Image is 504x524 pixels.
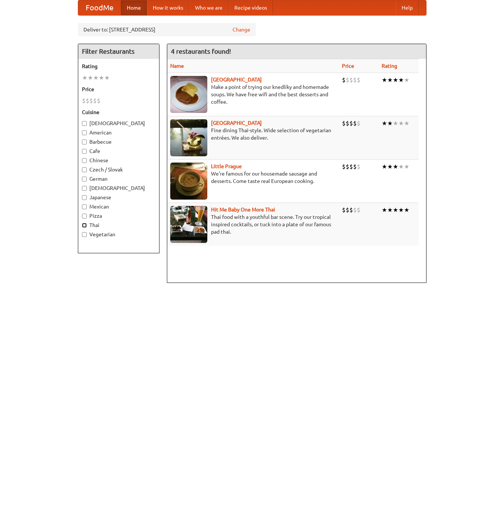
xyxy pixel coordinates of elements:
[382,76,387,84] li: ★
[228,0,273,15] a: Recipe videos
[82,157,155,164] label: Chinese
[398,206,404,214] li: ★
[82,223,87,228] input: Thai
[349,119,353,127] li: $
[82,149,87,154] input: Cafe
[82,138,155,146] label: Barbecue
[82,167,87,172] input: Czech / Slovak
[396,0,419,15] a: Help
[82,231,155,238] label: Vegetarian
[82,175,155,183] label: German
[211,120,262,126] a: [GEOGRAPHIC_DATA]
[404,119,409,127] li: ★
[82,204,87,209] input: Mexican
[353,206,357,214] li: $
[82,203,155,210] label: Mexican
[93,74,99,82] li: ★
[346,76,349,84] li: $
[82,129,155,136] label: American
[393,119,398,127] li: ★
[353,76,357,84] li: $
[82,158,87,163] input: Chinese
[357,76,360,84] li: $
[382,63,397,69] a: Rating
[82,166,155,173] label: Czech / Slovak
[170,83,336,106] p: Make a point of trying our knedlíky and homemade soups. We have free wifi and the best desserts a...
[353,163,357,171] li: $
[398,163,404,171] li: ★
[387,76,393,84] li: ★
[170,170,336,185] p: We're famous for our housemade sausage and desserts. Come taste real European cooking.
[82,195,87,200] input: Japanese
[357,206,360,214] li: $
[82,109,155,116] h5: Cuisine
[171,48,231,55] ng-pluralize: 4 restaurants found!
[93,97,97,105] li: $
[404,163,409,171] li: ★
[97,97,101,105] li: $
[121,0,147,15] a: Home
[82,186,87,191] input: [DEMOGRAPHIC_DATA]
[393,163,398,171] li: ★
[170,63,184,69] a: Name
[147,0,189,15] a: How it works
[346,206,349,214] li: $
[99,74,104,82] li: ★
[349,163,353,171] li: $
[342,119,346,127] li: $
[82,97,86,105] li: $
[382,119,387,127] li: ★
[387,163,393,171] li: ★
[78,0,121,15] a: FoodMe
[211,163,242,169] a: Little Prague
[170,119,207,156] img: satay.jpg
[170,127,336,141] p: Fine dining Thai-style. Wide selection of vegetarian entrées. We also deliver.
[82,214,87,218] input: Pizza
[89,97,93,105] li: $
[211,77,262,83] a: [GEOGRAPHIC_DATA]
[82,147,155,155] label: Cafe
[170,213,336,236] p: Thai food with a youthful bar scene. Try our tropical inspired cocktails, or tuck into a plate of...
[342,206,346,214] li: $
[82,184,155,192] label: [DEMOGRAPHIC_DATA]
[342,163,346,171] li: $
[86,97,89,105] li: $
[170,76,207,113] img: czechpoint.jpg
[404,76,409,84] li: ★
[387,206,393,214] li: ★
[82,212,155,220] label: Pizza
[353,119,357,127] li: $
[211,207,275,213] a: Hit Me Baby One More Thai
[233,26,250,33] a: Change
[82,121,87,126] input: [DEMOGRAPHIC_DATA]
[393,76,398,84] li: ★
[357,163,360,171] li: $
[82,86,155,93] h5: Price
[82,194,155,201] label: Japanese
[382,206,387,214] li: ★
[104,74,110,82] li: ★
[82,140,87,144] input: Barbecue
[78,44,159,59] h4: Filter Restaurants
[342,76,346,84] li: $
[349,206,353,214] li: $
[357,119,360,127] li: $
[398,76,404,84] li: ★
[78,23,256,36] div: Deliver to: [STREET_ADDRESS]
[393,206,398,214] li: ★
[349,76,353,84] li: $
[404,206,409,214] li: ★
[346,119,349,127] li: $
[82,232,87,237] input: Vegetarian
[189,0,228,15] a: Who we are
[82,221,155,229] label: Thai
[82,63,155,70] h5: Rating
[88,74,93,82] li: ★
[382,163,387,171] li: ★
[82,120,155,127] label: [DEMOGRAPHIC_DATA]
[170,163,207,200] img: littleprague.jpg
